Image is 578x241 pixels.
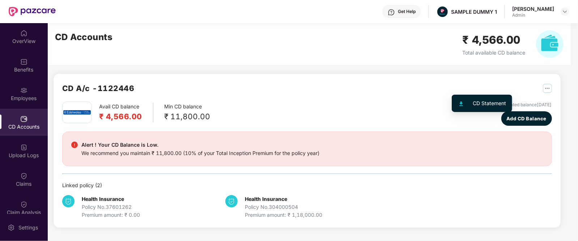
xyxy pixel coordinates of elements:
[71,142,78,148] img: svg+xml;base64,PHN2ZyBpZD0iRGFuZ2VyX2FsZXJ0IiBkYXRhLW5hbWU9IkRhbmdlciBhbGVydCIgeG1sbnM9Imh0dHA6Ly...
[459,102,463,106] img: svg+xml;base64,PHN2ZyB4bWxucz0iaHR0cDovL3d3dy53My5vcmcvMjAwMC9zdmciIHhtbG5zOnhsaW5rPSJodHRwOi8vd3...
[99,103,153,122] div: Avail CD balance
[16,224,40,231] div: Settings
[536,30,564,58] img: svg+xml;base64,PHN2ZyB4bWxucz0iaHR0cDovL3d3dy53My5vcmcvMjAwMC9zdmciIHhtbG5zOnhsaW5rPSJodHRwOi8vd3...
[398,9,416,14] div: Get Help
[245,203,322,211] div: Policy No. 304000504
[225,195,238,207] img: svg+xml;base64,PHN2ZyB4bWxucz0iaHR0cDovL3d3dy53My5vcmcvMjAwMC9zdmciIHdpZHRoPSIzNCIgaGVpZ2h0PSIzNC...
[562,9,568,14] img: svg+xml;base64,PHN2ZyBpZD0iRHJvcGRvd24tMzJ4MzIiIHhtbG5zPSJodHRwOi8vd3d3LnczLm9yZy8yMDAwL3N2ZyIgd2...
[20,201,27,208] img: svg+xml;base64,PHN2ZyBpZD0iQ2xhaW0iIHhtbG5zPSJodHRwOi8vd3d3LnczLm9yZy8yMDAwL3N2ZyIgd2lkdGg9IjIwIi...
[245,211,322,219] div: Premium amount: ₹ 1,18,000.00
[245,196,287,202] b: Health Insurance
[20,87,27,94] img: svg+xml;base64,PHN2ZyBpZD0iRW1wbG95ZWVzIiB4bWxucz0iaHR0cDovL3d3dy53My5vcmcvMjAwMC9zdmciIHdpZHRoPS...
[462,50,525,56] span: Total available CD balance
[473,99,506,107] div: CD Statement
[62,195,75,207] img: svg+xml;base64,PHN2ZyB4bWxucz0iaHR0cDovL3d3dy53My5vcmcvMjAwMC9zdmciIHdpZHRoPSIzNCIgaGVpZ2h0PSIzNC...
[493,102,552,108] div: Last updated balance [DATE]
[164,111,210,122] div: ₹ 11,800.00
[63,110,91,114] img: edel.png
[164,103,210,122] div: Min CD balance
[512,5,554,12] div: [PERSON_NAME]
[99,111,142,122] h2: ₹ 4,566.00
[20,115,27,122] img: svg+xml;base64,PHN2ZyBpZD0iQ0RfQWNjb3VudHMiIGRhdGEtbmFtZT0iQ0QgQWNjb3VudHMiIHhtbG5zPSJodHRwOi8vd3...
[81,141,319,149] div: Alert ! Your CD Balance is Low.
[62,82,135,94] h2: CD A/c - 1122446
[506,115,547,122] span: Add CD Balance
[82,196,124,202] b: Health Insurance
[501,111,552,126] button: Add CD Balance
[55,30,113,44] h2: CD Accounts
[451,8,497,15] div: SAMPLE DUMMY 1
[512,12,554,18] div: Admin
[9,7,56,16] img: New Pazcare Logo
[437,7,448,17] img: Pazcare_Alternative_logo-01-01.png
[20,58,27,65] img: svg+xml;base64,PHN2ZyBpZD0iQmVuZWZpdHMiIHhtbG5zPSJodHRwOi8vd3d3LnczLm9yZy8yMDAwL3N2ZyIgd2lkdGg9Ij...
[82,211,140,219] div: Premium amount: ₹ 0.00
[82,203,140,211] div: Policy No. 37601262
[20,30,27,37] img: svg+xml;base64,PHN2ZyBpZD0iSG9tZSIgeG1sbnM9Imh0dHA6Ly93d3cudzMub3JnLzIwMDAvc3ZnIiB3aWR0aD0iMjAiIG...
[388,9,395,16] img: svg+xml;base64,PHN2ZyBpZD0iSGVscC0zMngzMiIgeG1sbnM9Imh0dHA6Ly93d3cudzMub3JnLzIwMDAvc3ZnIiB3aWR0aD...
[62,181,552,189] div: Linked policy ( 2 )
[20,172,27,180] img: svg+xml;base64,PHN2ZyBpZD0iQ2xhaW0iIHhtbG5zPSJodHRwOi8vd3d3LnczLm9yZy8yMDAwL3N2ZyIgd2lkdGg9IjIwIi...
[462,31,525,48] h2: ₹ 4,566.00
[543,84,552,93] img: svg+xml;base64,PHN2ZyB4bWxucz0iaHR0cDovL3d3dy53My5vcmcvMjAwMC9zdmciIHdpZHRoPSIyNSIgaGVpZ2h0PSIyNS...
[8,224,15,231] img: svg+xml;base64,PHN2ZyBpZD0iU2V0dGluZy0yMHgyMCIgeG1sbnM9Imh0dHA6Ly93d3cudzMub3JnLzIwMDAvc3ZnIiB3aW...
[81,149,319,157] div: We recommend you maintain ₹ 11,800.00 (10% of your Total Inception Premium for the policy year)
[20,144,27,151] img: svg+xml;base64,PHN2ZyBpZD0iVXBsb2FkX0xvZ3MiIGRhdGEtbmFtZT0iVXBsb2FkIExvZ3MiIHhtbG5zPSJodHRwOi8vd3...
